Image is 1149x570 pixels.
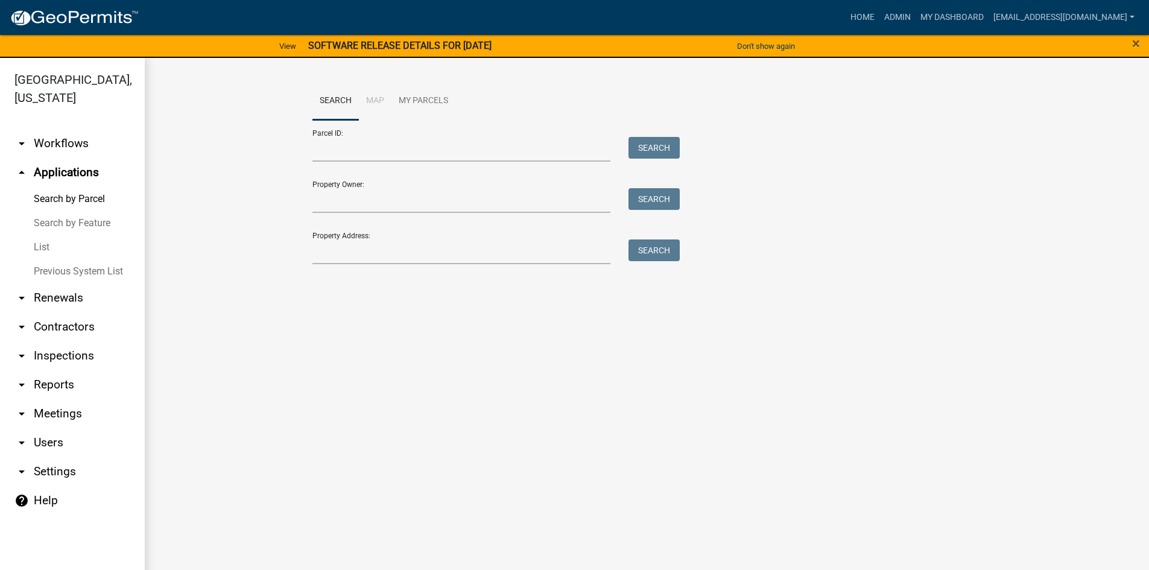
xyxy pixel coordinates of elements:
i: help [14,493,29,508]
a: View [274,36,301,56]
a: My Dashboard [916,6,989,29]
i: arrow_drop_down [14,136,29,151]
button: Search [628,188,680,210]
a: My Parcels [391,82,455,121]
i: arrow_drop_down [14,435,29,450]
i: arrow_drop_down [14,291,29,305]
a: Search [312,82,359,121]
i: arrow_drop_down [14,407,29,421]
button: Search [628,137,680,159]
i: arrow_drop_up [14,165,29,180]
button: Close [1132,36,1140,51]
a: [EMAIL_ADDRESS][DOMAIN_NAME] [989,6,1139,29]
i: arrow_drop_down [14,320,29,334]
button: Search [628,239,680,261]
span: × [1132,35,1140,52]
i: arrow_drop_down [14,349,29,363]
i: arrow_drop_down [14,378,29,392]
a: Admin [879,6,916,29]
a: Home [846,6,879,29]
i: arrow_drop_down [14,464,29,479]
strong: SOFTWARE RELEASE DETAILS FOR [DATE] [308,40,492,51]
button: Don't show again [732,36,800,56]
